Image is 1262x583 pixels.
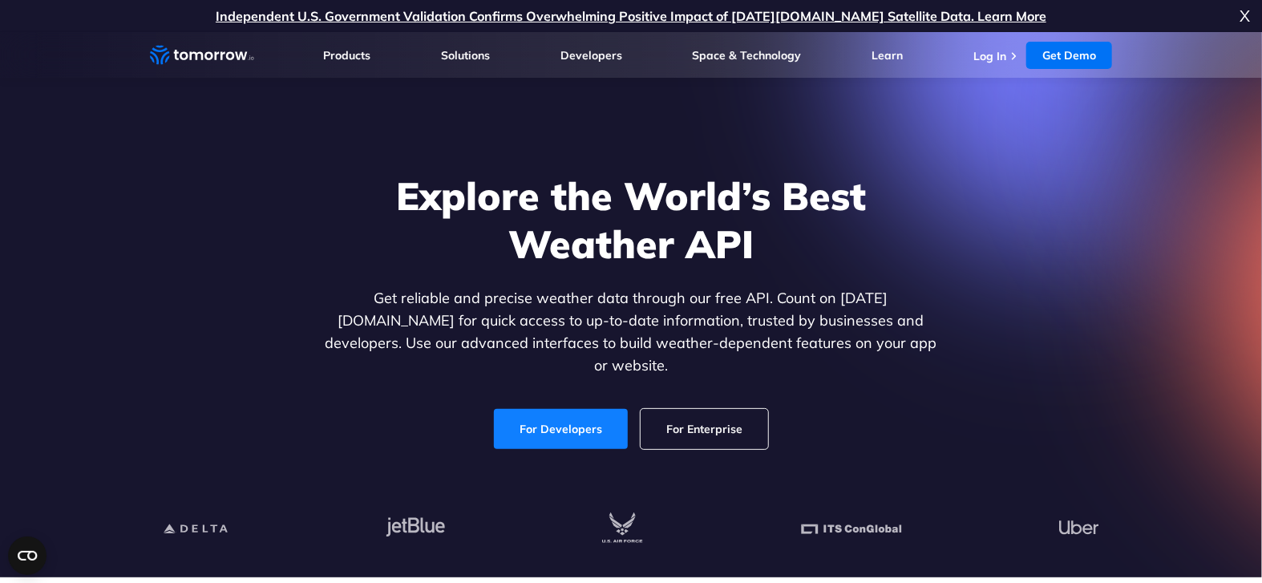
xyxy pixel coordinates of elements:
a: For Developers [494,409,628,449]
a: Independent U.S. Government Validation Confirms Overwhelming Positive Impact of [DATE][DOMAIN_NAM... [216,8,1046,24]
button: Open CMP widget [8,536,47,575]
a: Products [323,48,370,63]
a: Developers [560,48,622,63]
a: Learn [872,48,903,63]
a: Home link [150,43,254,67]
a: Space & Technology [692,48,801,63]
a: For Enterprise [641,409,768,449]
a: Log In [973,49,1006,63]
a: Get Demo [1026,42,1112,69]
a: Solutions [441,48,490,63]
p: Get reliable and precise weather data through our free API. Count on [DATE][DOMAIN_NAME] for quic... [322,287,940,377]
h1: Explore the World’s Best Weather API [322,172,940,268]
